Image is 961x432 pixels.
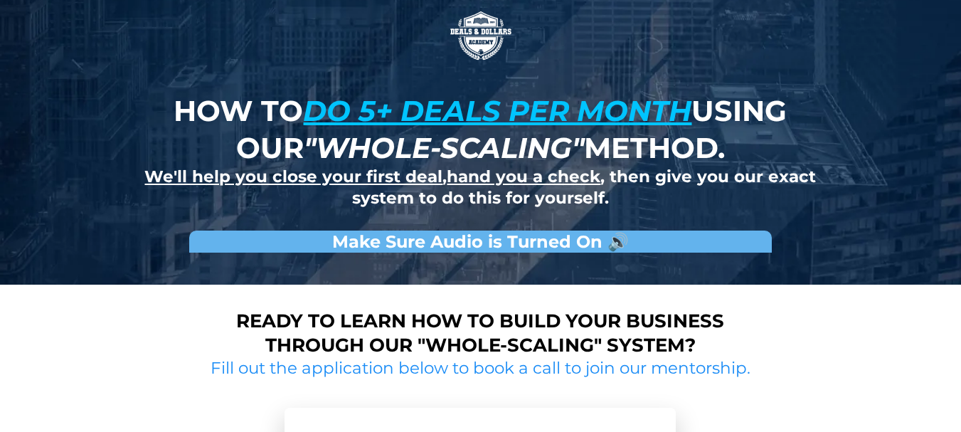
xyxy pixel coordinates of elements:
strong: Make Sure Audio is Turned On 🔊 [332,231,629,252]
u: hand you a check [447,167,600,186]
u: do 5+ deals per month [303,93,691,128]
strong: , , then give you our exact system to do this for yourself. [144,167,816,208]
strong: How to using our method. [174,93,787,165]
em: "whole-scaling" [304,130,584,165]
u: We'll help you close your first deal [144,167,442,186]
h2: Fill out the application below to book a call to join our mentorship. [206,358,756,379]
strong: Ready to learn how to build your business through our "whole-scaling" system? [236,310,724,357]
